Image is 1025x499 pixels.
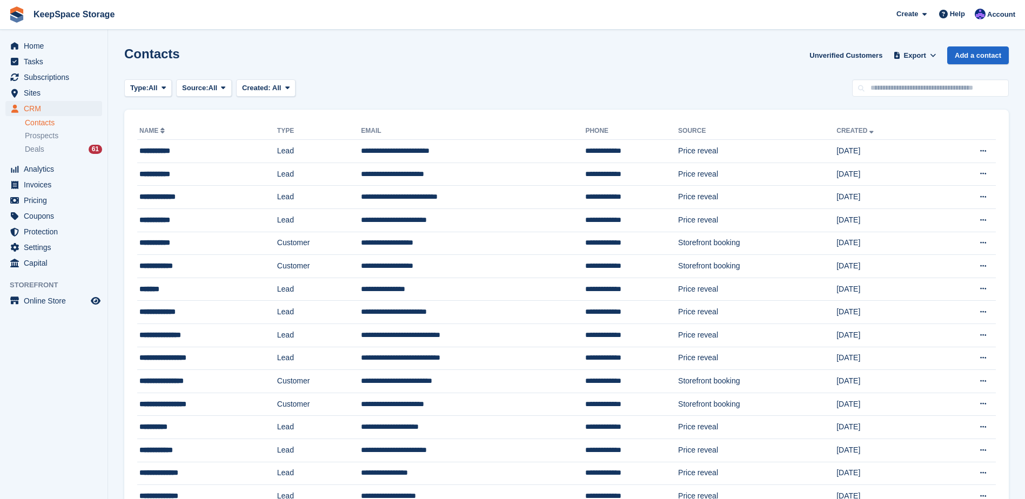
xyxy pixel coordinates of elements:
button: Created: All [236,79,296,97]
span: Analytics [24,161,89,177]
span: Type: [130,83,149,93]
a: menu [5,70,102,85]
span: Settings [24,240,89,255]
span: All [149,83,158,93]
h1: Contacts [124,46,180,61]
td: Lead [277,301,361,324]
span: Sites [24,85,89,100]
span: Home [24,38,89,53]
button: Type: All [124,79,172,97]
button: Export [891,46,939,64]
td: Price reveal [678,416,836,439]
td: [DATE] [836,416,937,439]
td: [DATE] [836,140,937,163]
td: [DATE] [836,232,937,255]
span: Account [987,9,1015,20]
td: Storefront booking [678,232,836,255]
a: Contacts [25,118,102,128]
td: Price reveal [678,462,836,485]
td: [DATE] [836,301,937,324]
a: menu [5,193,102,208]
a: Preview store [89,294,102,307]
a: Deals 61 [25,144,102,155]
span: Coupons [24,208,89,224]
button: Source: All [176,79,232,97]
span: Help [950,9,965,19]
td: Lead [277,186,361,209]
td: Lead [277,163,361,186]
span: All [272,84,282,92]
td: [DATE] [836,278,937,301]
th: Source [678,123,836,140]
a: Created [836,127,876,134]
th: Email [361,123,585,140]
td: Price reveal [678,163,836,186]
span: CRM [24,101,89,116]
td: Customer [277,393,361,416]
a: Add a contact [947,46,1009,64]
span: Capital [24,255,89,271]
td: Customer [277,370,361,393]
a: menu [5,38,102,53]
a: menu [5,85,102,100]
td: [DATE] [836,439,937,462]
span: Created: [242,84,271,92]
a: menu [5,101,102,116]
td: Lead [277,208,361,232]
td: Storefront booking [678,393,836,416]
th: Type [277,123,361,140]
td: Price reveal [678,439,836,462]
span: Storefront [10,280,108,291]
a: Unverified Customers [805,46,887,64]
td: Price reveal [678,301,836,324]
a: menu [5,208,102,224]
td: [DATE] [836,208,937,232]
td: Price reveal [678,140,836,163]
td: Lead [277,140,361,163]
th: Phone [585,123,678,140]
a: menu [5,240,102,255]
span: Prospects [25,131,58,141]
a: menu [5,161,102,177]
span: Online Store [24,293,89,308]
td: Price reveal [678,208,836,232]
td: [DATE] [836,255,937,278]
td: Customer [277,255,361,278]
a: menu [5,255,102,271]
td: [DATE] [836,462,937,485]
div: 61 [89,145,102,154]
td: Customer [277,232,361,255]
a: menu [5,54,102,69]
span: Tasks [24,54,89,69]
a: KeepSpace Storage [29,5,119,23]
td: [DATE] [836,370,937,393]
td: Price reveal [678,323,836,347]
span: Subscriptions [24,70,89,85]
td: Price reveal [678,278,836,301]
img: Chloe Clark [975,9,986,19]
td: Lead [277,278,361,301]
td: Price reveal [678,347,836,370]
td: Lead [277,347,361,370]
a: menu [5,293,102,308]
td: [DATE] [836,163,937,186]
span: Protection [24,224,89,239]
span: Pricing [24,193,89,208]
a: menu [5,177,102,192]
td: Lead [277,323,361,347]
a: Prospects [25,130,102,141]
td: [DATE] [836,186,937,209]
td: Lead [277,439,361,462]
a: Name [139,127,167,134]
a: menu [5,224,102,239]
span: All [209,83,218,93]
span: Invoices [24,177,89,192]
td: [DATE] [836,393,937,416]
td: Lead [277,416,361,439]
td: [DATE] [836,323,937,347]
span: Export [904,50,926,61]
span: Create [896,9,918,19]
img: stora-icon-8386f47178a22dfd0bd8f6a31ec36ba5ce8667c1dd55bd0f319d3a0aa187defe.svg [9,6,25,23]
td: Lead [277,462,361,485]
td: [DATE] [836,347,937,370]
